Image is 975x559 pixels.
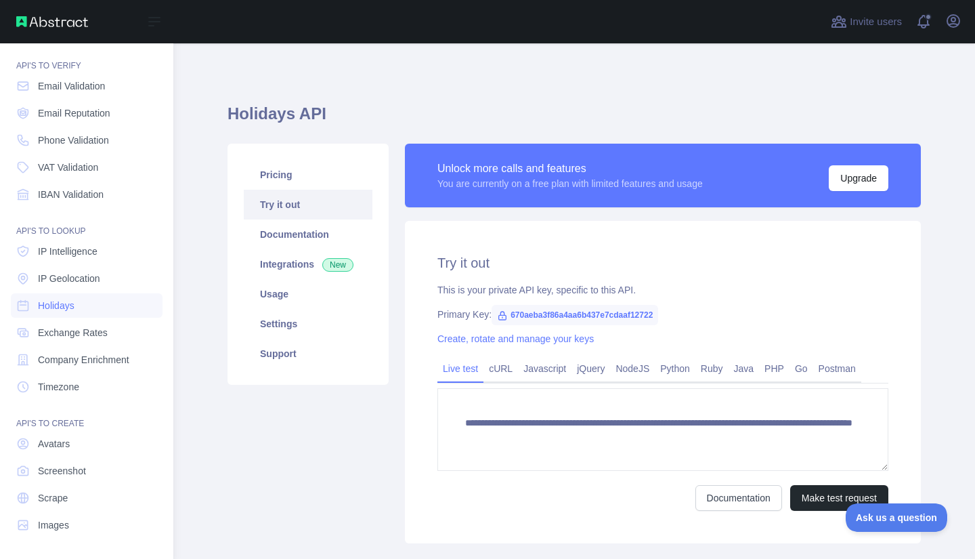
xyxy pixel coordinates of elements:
a: Usage [244,279,372,309]
a: Live test [437,358,483,379]
div: Unlock more calls and features [437,161,703,177]
a: Timezone [11,375,162,399]
a: VAT Validation [11,155,162,180]
span: Screenshot [38,464,86,478]
a: NodeJS [610,358,655,379]
iframe: Toggle Customer Support [846,503,948,532]
span: New [322,258,353,272]
a: Documentation [244,220,372,249]
a: IP Intelligence [11,239,162,264]
div: Primary Key: [437,308,888,321]
div: API'S TO CREATE [11,402,162,429]
h2: Try it out [437,253,888,272]
a: Avatars [11,432,162,456]
a: Pricing [244,160,372,190]
span: IP Geolocation [38,272,100,285]
span: Images [38,518,69,532]
a: IP Geolocation [11,266,162,291]
span: VAT Validation [38,161,98,174]
span: Company Enrichment [38,353,129,367]
span: Phone Validation [38,133,109,147]
a: Settings [244,309,372,339]
span: Avatars [38,437,70,451]
a: Integrations New [244,249,372,279]
a: PHP [759,358,789,379]
a: Phone Validation [11,128,162,152]
a: Holidays [11,293,162,318]
span: IBAN Validation [38,188,104,201]
span: Exchange Rates [38,326,108,339]
button: Make test request [790,485,888,511]
a: jQuery [571,358,610,379]
a: Documentation [695,485,782,511]
a: Support [244,339,372,369]
a: Ruby [695,358,729,379]
img: Abstract API [16,16,88,27]
a: Scrape [11,486,162,510]
span: Email Reputation [38,106,110,120]
a: Exchange Rates [11,320,162,345]
a: Try it out [244,190,372,220]
a: Postman [813,358,861,379]
a: Java [729,358,760,379]
a: Create, rotate and manage your keys [437,333,594,344]
a: Go [789,358,813,379]
span: Scrape [38,491,68,505]
a: Python [655,358,695,379]
span: Invite users [850,14,902,30]
div: API'S TO VERIFY [11,44,162,71]
div: You are currently on a free plan with limited features and usage [437,177,703,190]
a: Company Enrichment [11,348,162,372]
div: This is your private API key, specific to this API. [437,283,888,297]
span: IP Intelligence [38,245,97,258]
a: cURL [483,358,518,379]
a: Email Reputation [11,101,162,125]
a: Images [11,513,162,537]
a: Javascript [518,358,571,379]
span: 670aeba3f86a4aa6b437e7cdaaf12722 [492,305,658,325]
a: IBAN Validation [11,182,162,207]
span: Email Validation [38,79,105,93]
div: API'S TO LOOKUP [11,209,162,236]
h1: Holidays API [227,103,921,136]
button: Upgrade [829,165,888,191]
span: Timezone [38,380,79,394]
button: Invite users [828,11,905,33]
a: Screenshot [11,459,162,483]
span: Holidays [38,299,74,312]
a: Email Validation [11,74,162,98]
